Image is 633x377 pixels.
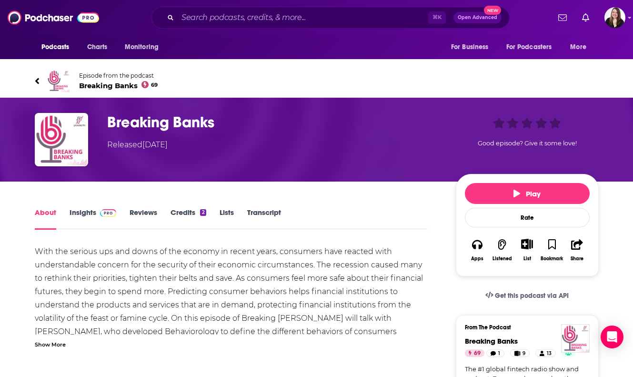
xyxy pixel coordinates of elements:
span: Get this podcast via API [495,292,569,300]
span: ⌘ K [428,11,446,24]
button: open menu [500,38,566,56]
span: 9 [522,349,525,358]
div: 2 [200,209,206,216]
a: 9 [510,349,530,357]
button: Share [564,233,589,267]
span: Charts [87,41,108,54]
button: Bookmark [540,233,564,267]
button: Show profile menu [604,7,625,28]
button: open menu [118,38,171,56]
span: 69 [151,83,158,87]
span: Episode from the podcast [79,72,158,79]
span: 69 [474,349,481,358]
a: Charts [81,38,113,56]
span: 1 [498,349,500,358]
a: Breaking Banks [465,336,518,346]
a: 1 [486,349,504,357]
div: List [523,255,531,262]
span: 13 [547,349,552,358]
a: About [35,208,56,230]
img: Breaking Banks [47,70,70,92]
div: Share [571,256,583,262]
h1: Breaking Banks [107,113,441,132]
span: New [484,6,501,15]
img: User Profile [604,7,625,28]
button: open menu [35,38,82,56]
div: Apps [471,256,483,262]
span: Good episode? Give it some love! [478,140,577,147]
button: open menu [563,38,598,56]
a: Show notifications dropdown [578,10,593,26]
div: Rate [465,208,590,227]
img: Breaking Banks [561,324,590,353]
span: Podcasts [41,41,70,54]
a: 13 [535,349,555,357]
div: Released [DATE] [107,139,168,151]
div: Listened [492,256,512,262]
button: Show More Button [517,239,537,249]
a: InsightsPodchaser Pro [70,208,117,230]
a: Get this podcast via API [478,284,577,307]
a: Transcript [247,208,281,230]
div: Search podcasts, credits, & more... [151,7,510,29]
div: Bookmark [541,256,563,262]
span: Play [513,189,541,198]
span: Monitoring [125,41,159,54]
button: Play [465,183,590,204]
button: Listened [490,233,514,267]
span: Breaking Banks [79,81,158,90]
a: Lists [220,208,234,230]
span: For Business [451,41,489,54]
a: Show notifications dropdown [554,10,571,26]
a: Reviews [130,208,157,230]
input: Search podcasts, credits, & more... [178,10,428,25]
span: Open Advanced [458,15,497,20]
button: Open AdvancedNew [453,12,502,23]
span: More [570,41,586,54]
h3: From The Podcast [465,324,582,331]
button: open menu [444,38,501,56]
div: Show More ButtonList [514,233,539,267]
a: 69 [465,349,484,357]
a: Credits2 [171,208,206,230]
span: Logged in as emma.chase [604,7,625,28]
button: Apps [465,233,490,267]
div: Open Intercom Messenger [601,326,623,348]
span: For Podcasters [506,41,552,54]
a: Breaking BanksEpisode from the podcastBreaking Banks69 [35,70,599,92]
img: Breaking Banks [35,113,88,166]
img: Podchaser - Follow, Share and Rate Podcasts [8,9,99,27]
img: Podchaser Pro [100,209,117,217]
